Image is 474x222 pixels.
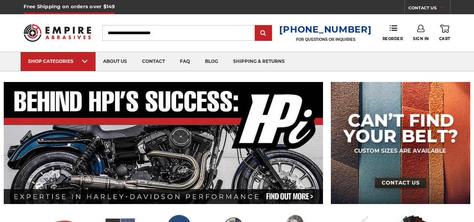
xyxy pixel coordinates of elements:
[331,82,470,204] img: promo banner for custom belts.
[172,52,197,71] a: faq
[197,52,226,71] a: blog
[279,24,371,35] a: [PHONE_NUMBER]
[256,26,271,41] input: Submit
[135,52,172,71] a: contact
[226,52,292,71] a: shipping & returns
[383,25,403,41] a: Reorder
[439,25,450,41] a: Cart
[279,37,371,42] p: FOR QUESTIONS OR INQUIRIES
[4,82,323,204] img: Banner for an interview featuring Horsepower Inc who makes Harley performance upgrades featured o...
[24,20,91,46] img: Empire Abrasives
[439,36,450,41] span: Cart
[408,4,450,14] a: CONTACT US
[96,52,135,71] a: about us
[28,58,88,64] div: SHOP CATEGORIES
[413,36,429,41] span: Sign In
[383,36,403,41] span: Reorder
